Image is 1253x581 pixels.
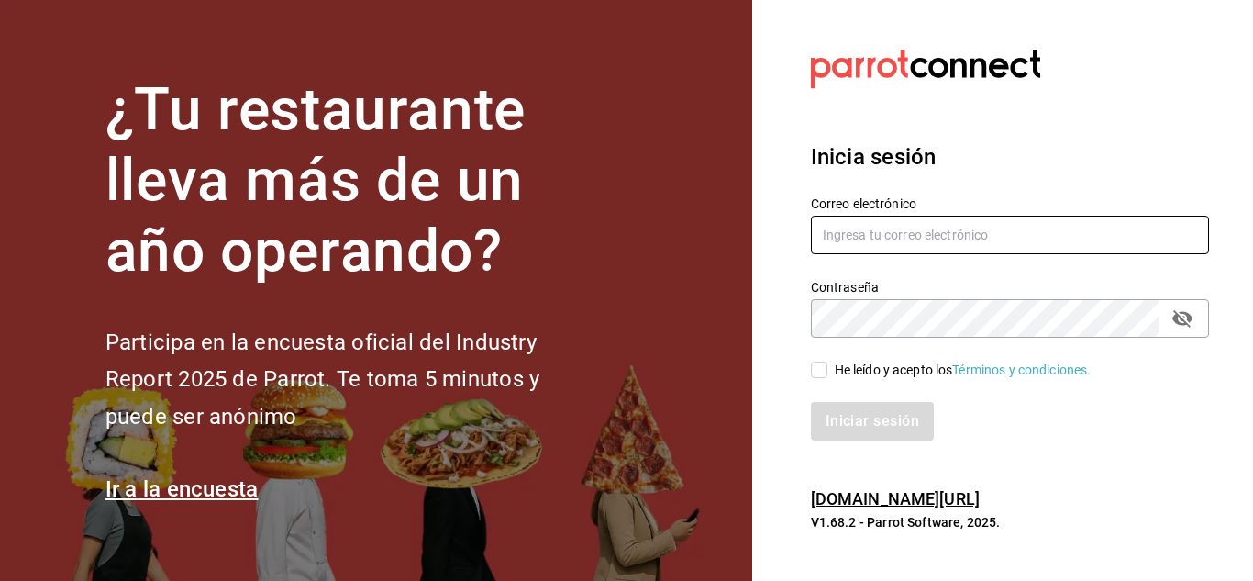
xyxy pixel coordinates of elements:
[811,216,1209,254] input: Ingresa tu correo electrónico
[811,140,1209,173] h3: Inicia sesión
[952,363,1091,377] a: Términos y condiciones.
[811,281,1209,294] label: Contraseña
[105,476,259,502] a: Ir a la encuesta
[1167,303,1198,334] button: passwordField
[811,197,1209,210] label: Correo electrónico
[105,324,601,436] h2: Participa en la encuesta oficial del Industry Report 2025 de Parrot. Te toma 5 minutos y puede se...
[105,75,601,286] h1: ¿Tu restaurante lleva más de un año operando?
[835,361,1092,380] div: He leído y acepto los
[811,513,1209,531] p: V1.68.2 - Parrot Software, 2025.
[811,489,980,508] a: [DOMAIN_NAME][URL]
